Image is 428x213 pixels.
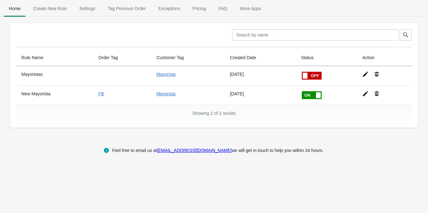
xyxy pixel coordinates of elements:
[112,147,324,154] div: Feel free to email us at we will get in touch to help you within 24 hours.
[3,0,27,17] button: Home
[225,66,296,85] td: [DATE]
[16,105,412,121] div: Showing 2 of 2 results
[16,49,93,66] th: Rule Name
[28,3,72,14] span: Create New Rule
[16,85,93,105] th: New Mayorista
[156,91,176,96] a: Mayorista
[73,0,102,17] button: Settings
[99,91,104,96] a: FB
[157,148,232,153] a: [EMAIL_ADDRESS][DOMAIN_NAME]
[4,3,25,14] span: Home
[235,3,266,14] span: More Apps
[225,49,296,66] th: Created Date
[232,29,398,41] input: Search by name
[74,3,100,14] span: Settings
[103,3,151,14] span: Tag Previous Order
[151,49,225,66] th: Customer Tag
[357,49,412,66] th: Action
[16,66,93,85] th: Mayoristas
[188,3,211,14] span: Pricing
[156,72,176,77] a: Mayorista
[27,0,73,17] button: Create_New_Rule
[213,3,232,14] span: FAQ
[153,3,185,14] span: Exceptions
[93,49,152,66] th: Order Tag
[225,85,296,105] td: [DATE]
[296,49,357,66] th: Status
